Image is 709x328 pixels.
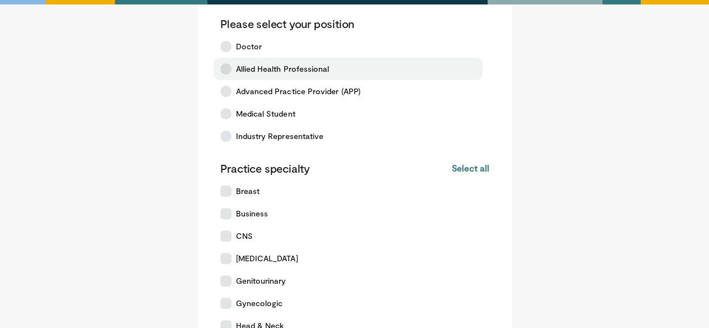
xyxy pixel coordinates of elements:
p: Please select your position [220,16,355,31]
span: Gynecologic [236,298,283,309]
span: Genitourinary [236,275,286,287]
span: Allied Health Professional [236,63,330,75]
p: Practice specialty [220,161,310,175]
span: Industry Representative [236,131,324,142]
button: Select all [451,162,489,174]
span: Medical Student [236,108,295,119]
span: CNS [236,230,253,242]
span: Doctor [236,41,262,52]
span: [MEDICAL_DATA] [236,253,298,264]
span: Advanced Practice Provider (APP) [236,86,360,97]
span: Business [236,208,268,219]
span: Breast [236,186,259,197]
